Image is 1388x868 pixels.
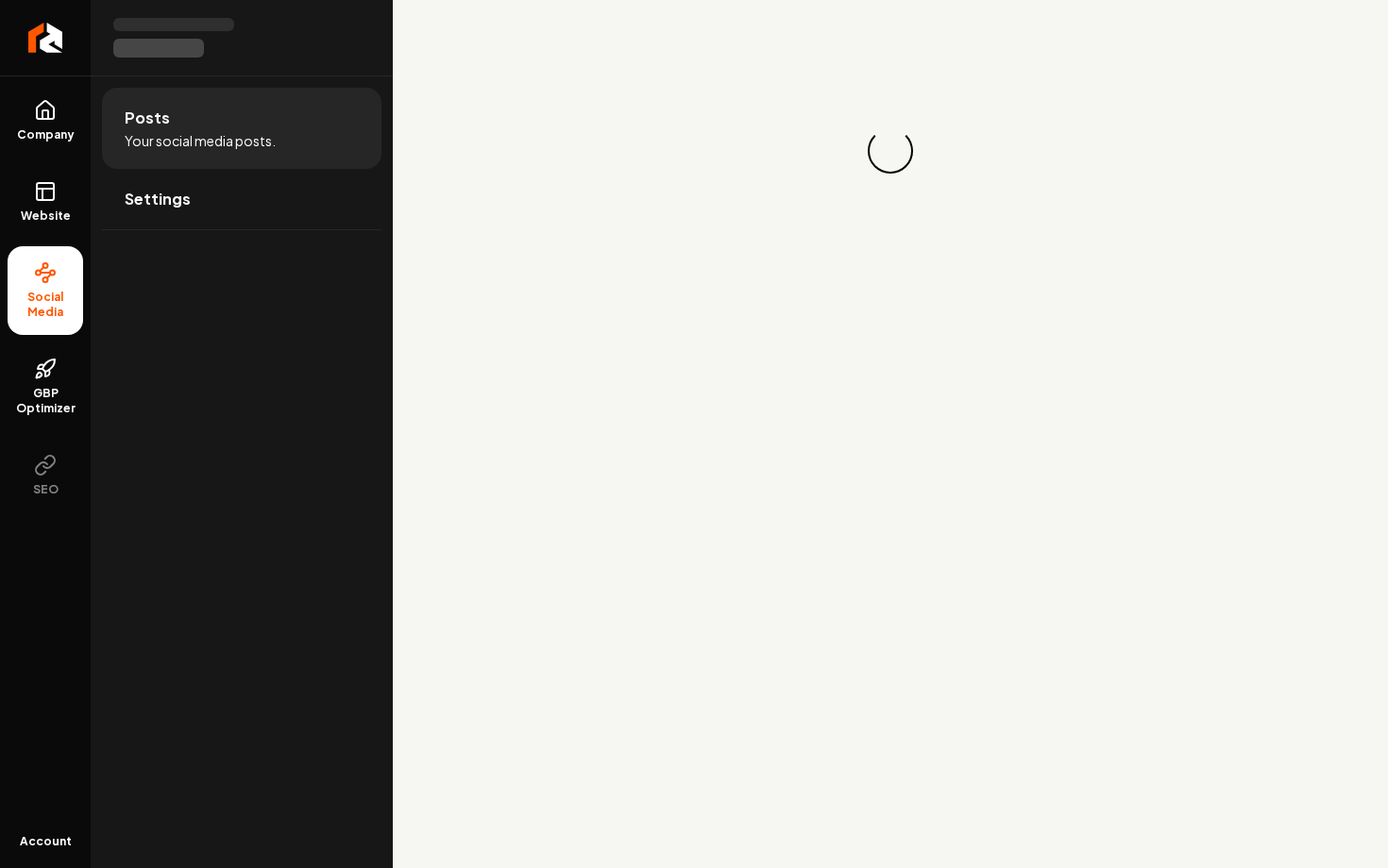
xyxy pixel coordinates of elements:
span: Posts [125,107,170,129]
a: Company [8,84,83,158]
span: Your social media posts. [125,131,276,150]
span: Settings [125,188,191,210]
button: SEO [8,439,83,512]
div: Loading [860,121,920,180]
span: Company [9,127,82,142]
span: Account [20,834,72,849]
span: GBP Optimizer [8,386,83,416]
a: GBP Optimizer [8,342,83,431]
img: Rebolt Logo [28,23,63,53]
span: Social Media [8,290,83,320]
span: Website [13,209,78,224]
a: Settings [102,169,381,229]
a: Website [8,165,83,239]
span: SEO [25,482,66,497]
